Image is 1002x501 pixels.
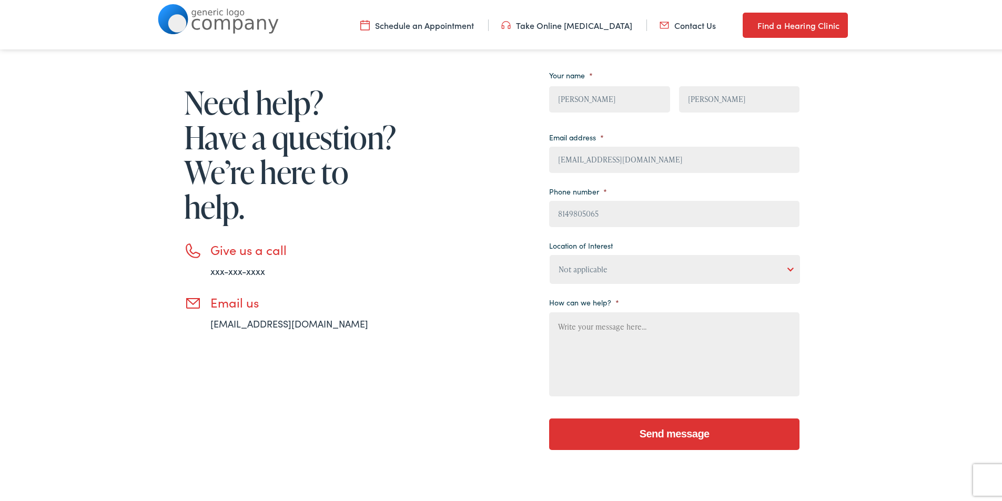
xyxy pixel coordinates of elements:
h3: Email us [210,293,400,308]
h1: Need help? Have a question? We’re here to help. [184,83,400,222]
a: [EMAIL_ADDRESS][DOMAIN_NAME] [210,315,368,328]
input: Last name [679,84,799,110]
img: utility icon [660,17,669,29]
a: Take Online [MEDICAL_DATA] [501,17,632,29]
img: utility icon [501,17,511,29]
a: Find a Hearing Clinic [743,11,848,36]
label: How can we help? [549,295,619,305]
a: Contact Us [660,17,716,29]
label: Email address [549,130,604,140]
h3: Give us a call [210,240,400,255]
label: Your name [549,68,593,78]
input: Send message [549,416,799,448]
label: Phone number [549,185,607,194]
a: xxx-xxx-xxxx [210,262,265,275]
img: utility icon [743,17,752,29]
label: Location of Interest [549,239,613,248]
img: utility icon [360,17,370,29]
input: example@email.com [549,145,799,171]
input: First name [549,84,670,110]
a: Schedule an Appointment [360,17,474,29]
input: (XXX) XXX - XXXX [549,199,799,225]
